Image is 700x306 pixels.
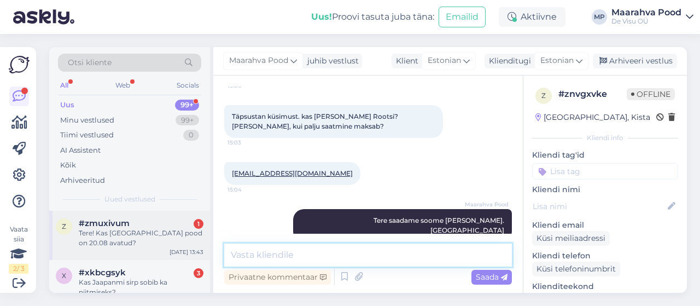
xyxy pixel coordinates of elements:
span: Maarahva Pood [229,55,288,67]
div: Arhiveeri vestlus [593,54,677,68]
span: 15:03 [227,138,269,147]
span: Maarahva Pood [465,200,509,209]
div: AI Assistent [60,145,101,156]
div: Klienditugi [485,55,531,67]
div: Tiimi vestlused [60,130,114,141]
div: Privaatne kommentaar [224,270,331,285]
div: MP [592,9,607,25]
span: x [62,272,66,280]
div: [DATE] 13:43 [170,248,203,256]
span: z [541,91,546,100]
div: All [58,78,71,93]
div: Aktiivne [499,7,565,27]
span: z [62,222,66,230]
span: Täpsustan küsimust. kas [PERSON_NAME] Rootsi? [PERSON_NAME], kui palju saatmine maksab? [232,112,400,130]
div: Socials [174,78,201,93]
div: Arhiveeritud [60,175,105,186]
div: De Visu OÜ [611,17,681,26]
p: Kliendi telefon [532,250,678,262]
span: 15:04 [227,186,269,194]
span: #zmuxivum [79,218,130,228]
div: 2 / 3 [9,264,28,274]
p: Klienditeekond [532,281,678,292]
span: Otsi kliente [68,57,112,68]
div: Vaata siia [9,224,28,274]
span: #xkbcgsyk [79,268,126,278]
div: Maarahva Pood [611,8,681,17]
div: 99+ [176,115,199,126]
button: Emailid [439,7,486,27]
b: Uus! [311,11,332,22]
img: Askly Logo [9,56,30,73]
a: [EMAIL_ADDRESS][DOMAIN_NAME] [232,169,353,177]
span: Uued vestlused [104,194,155,204]
a: Maarahva PoodDe Visu OÜ [611,8,693,26]
span: Saada [476,272,507,282]
div: Minu vestlused [60,115,114,126]
div: Küsi meiliaadressi [532,231,610,246]
p: Kliendi email [532,220,678,231]
div: 3 [194,268,203,278]
div: Tere! Kas [GEOGRAPHIC_DATA] pood on 20.08 avatud? [79,228,203,248]
div: Klient [392,55,418,67]
span: Estonian [540,55,574,67]
div: Proovi tasuta juba täna: [311,10,434,24]
div: Web [113,78,132,93]
p: Kliendi tag'id [532,149,678,161]
div: [GEOGRAPHIC_DATA], Kista [535,112,650,123]
div: Küsi telefoninumbrit [532,262,620,276]
span: Offline [627,88,675,100]
div: # znvgxvke [558,88,627,101]
div: 1 [194,219,203,229]
span: Tere saadame soome [PERSON_NAME]. [GEOGRAPHIC_DATA] [374,216,506,234]
p: Kliendi nimi [532,184,678,195]
div: Kas Jaapanmi sirp sobib ka niitmiseks? [79,278,203,297]
div: Kliendi info [532,133,678,143]
div: Kõik [60,160,76,171]
input: Lisa nimi [533,200,666,212]
span: Estonian [428,55,461,67]
div: 0 [183,130,199,141]
div: 99+ [175,100,199,111]
input: Lisa tag [532,163,678,180]
div: Uus [60,100,74,111]
div: juhib vestlust [303,55,359,67]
